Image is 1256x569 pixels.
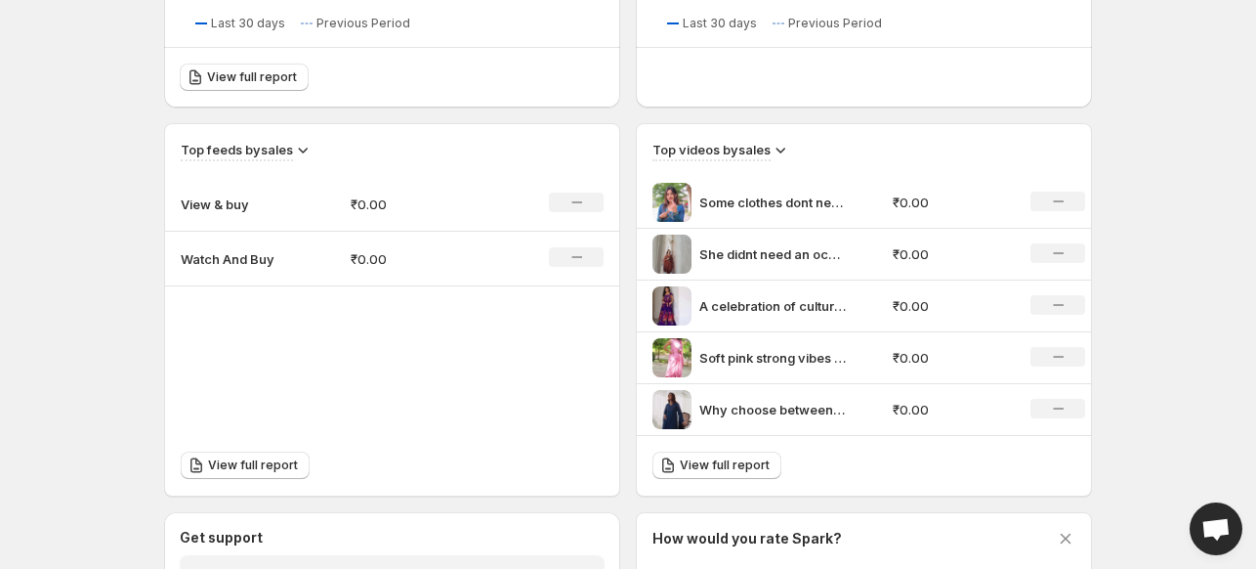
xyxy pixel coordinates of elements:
[683,16,757,31] span: Last 30 days
[181,452,310,479] a: View full report
[652,529,842,548] h3: How would you rate Spark?
[893,296,1008,316] p: ₹0.00
[208,458,298,473] span: View full report
[699,400,846,419] p: Why choose between tradition and comfort when you can have both Our Mul Chanderi suit is made fro...
[652,286,691,326] img: A celebration of cultures stitched into every seam This Indo-Western ensemble by Wearaa is crafte...
[207,69,297,85] span: View full report
[181,249,278,269] p: Watch And Buy
[316,16,410,31] span: Previous Period
[699,193,846,212] p: Some clothes dont need loud prints or shiny things They speak in texture in how they fall in how ...
[893,348,1008,368] p: ₹0.00
[351,195,489,214] p: ₹0.00
[680,458,770,473] span: View full report
[1190,503,1242,555] div: Open chat
[699,348,846,368] p: Soft pink strong vibes summer just got stylish Serve the main character energy in soft pink effor...
[893,400,1008,419] p: ₹0.00
[180,64,309,91] a: View full report
[652,390,691,429] img: Why choose between tradition and comfort when you can have both Our Mul Chanderi suit is made fro...
[652,452,781,479] a: View full report
[652,235,691,274] img: She didnt need an occasion just a soft Mul Chanderi suit and a quiet morning to feel whole Woven ...
[652,338,691,377] img: Soft pink strong vibes summer just got stylish Serve the main character energy in soft pink effor...
[893,244,1008,264] p: ₹0.00
[699,296,846,316] p: A celebration of cultures stitched into every seam This Indo-Western ensemble by Wearaa is crafte...
[893,193,1008,212] p: ₹0.00
[180,528,263,547] h3: Get support
[699,244,846,264] p: She didnt need an occasion just a soft Mul Chanderi suit and a quiet morning to feel whole Woven ...
[351,249,489,269] p: ₹0.00
[211,16,285,31] span: Last 30 days
[181,195,278,214] p: View & buy
[788,16,882,31] span: Previous Period
[652,183,691,222] img: Some clothes dont need loud prints or shiny things They speak in texture in how they fall in how ...
[181,140,293,159] h3: Top feeds by sales
[652,140,771,159] h3: Top videos by sales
